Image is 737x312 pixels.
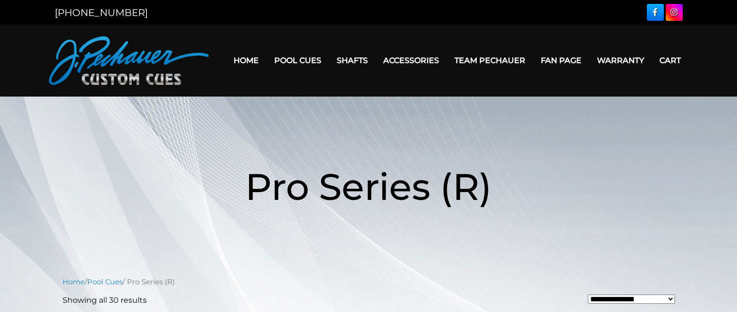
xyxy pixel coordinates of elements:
[55,7,148,18] a: [PHONE_NUMBER]
[652,48,689,73] a: Cart
[267,48,329,73] a: Pool Cues
[447,48,533,73] a: Team Pechauer
[49,36,209,85] img: Pechauer Custom Cues
[376,48,447,73] a: Accessories
[63,278,85,286] a: Home
[63,277,675,287] nav: Breadcrumb
[226,48,267,73] a: Home
[589,48,652,73] a: Warranty
[63,295,147,306] p: Showing all 30 results
[588,295,675,304] select: Shop order
[87,278,123,286] a: Pool Cues
[245,164,492,209] span: Pro Series (R)
[533,48,589,73] a: Fan Page
[329,48,376,73] a: Shafts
